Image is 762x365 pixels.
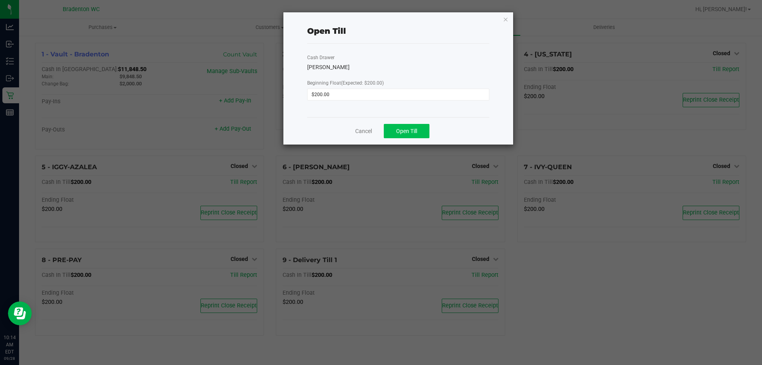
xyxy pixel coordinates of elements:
[384,124,429,138] button: Open Till
[307,54,335,61] label: Cash Drawer
[355,127,372,135] a: Cancel
[341,80,384,86] span: (Expected: $200.00)
[307,25,346,37] div: Open Till
[307,80,384,86] span: Beginning Float
[396,128,417,134] span: Open Till
[8,301,32,325] iframe: Resource center
[307,63,489,71] div: [PERSON_NAME]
